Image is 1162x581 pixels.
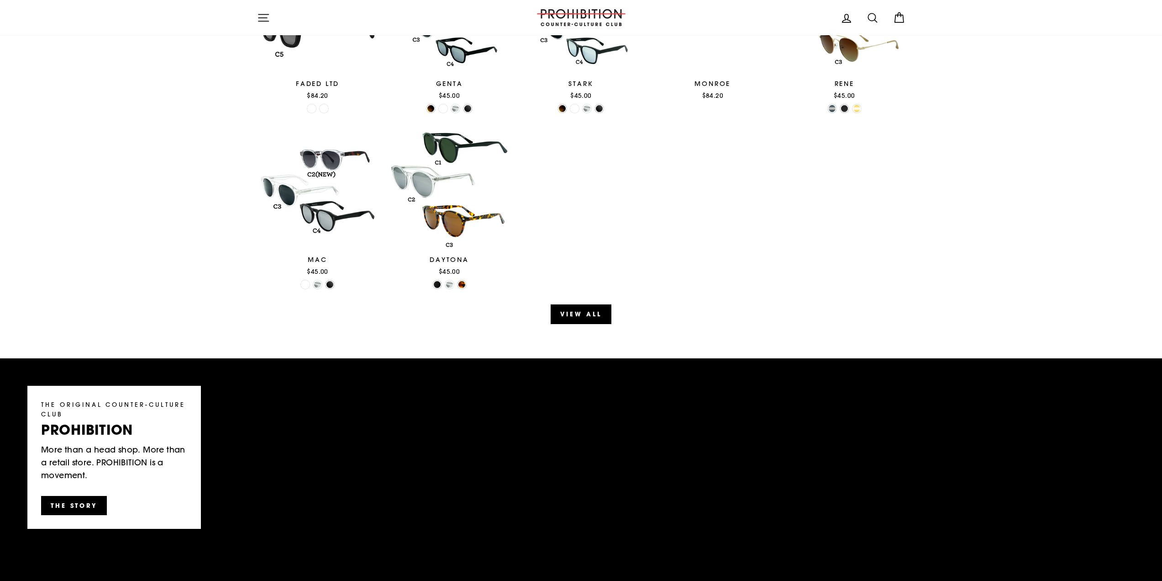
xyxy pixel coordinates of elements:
a: THE STORY [41,496,107,515]
p: THE ORIGINAL COUNTER-CULTURE CLUB [41,400,187,419]
div: GENTA [389,79,510,89]
a: MAC$45.00 [257,128,379,279]
div: $45.00 [257,267,379,276]
div: $45.00 [520,91,641,100]
div: STARK [520,79,641,89]
div: DAYTONA [389,255,510,265]
a: DAYTONA$45.00 [389,128,510,279]
div: MONROE [652,79,773,89]
div: $45.00 [389,91,510,100]
a: View all [551,304,611,324]
div: $84.20 [257,91,379,100]
div: $45.00 [783,91,905,100]
div: $84.20 [652,91,773,100]
div: FADED LTD [257,79,379,89]
div: MAC [257,255,379,265]
p: More than a head shop. More than a retail store. PROHIBITION is a movement. [41,443,187,482]
img: PROHIBITION COUNTER-CULTURE CLUB [536,9,627,26]
div: RENE [783,79,905,89]
p: PROHIBITION [41,423,187,437]
div: $45.00 [389,267,510,276]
